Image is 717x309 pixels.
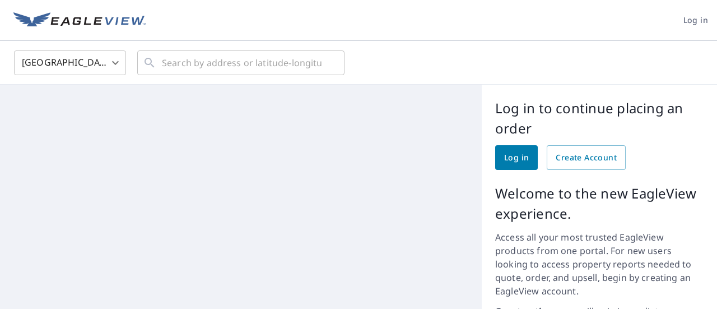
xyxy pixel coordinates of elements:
p: Access all your most trusted EagleView products from one portal. For new users looking to access ... [495,230,704,298]
p: Welcome to the new EagleView experience. [495,183,704,224]
a: Log in [495,145,538,170]
span: Log in [683,13,708,27]
a: Create Account [547,145,626,170]
span: Log in [504,151,529,165]
div: [GEOGRAPHIC_DATA] [14,47,126,79]
span: Create Account [556,151,617,165]
input: Search by address or latitude-longitude [162,47,322,79]
p: Log in to continue placing an order [495,98,704,139]
img: EV Logo [13,12,146,29]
